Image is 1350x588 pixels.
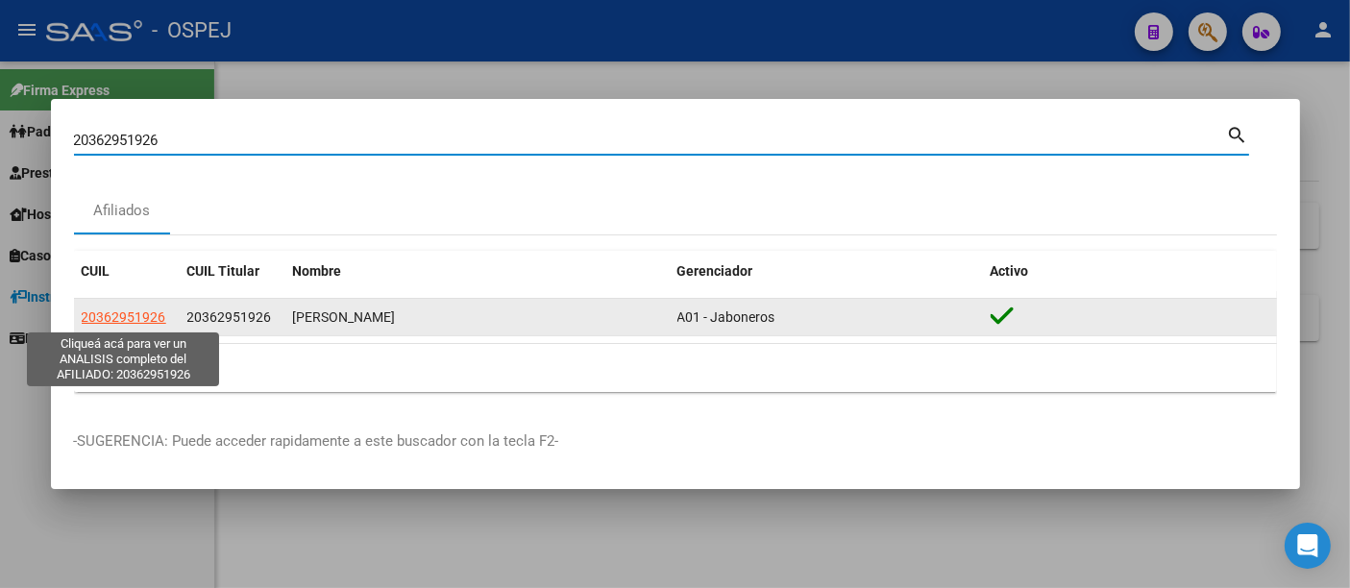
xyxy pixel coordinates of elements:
datatable-header-cell: CUIL [74,251,180,292]
div: 1 total [74,344,1277,392]
div: Open Intercom Messenger [1285,523,1331,569]
span: Activo [991,263,1029,279]
mat-icon: search [1227,122,1249,145]
span: Gerenciador [677,263,753,279]
datatable-header-cell: Gerenciador [670,251,983,292]
div: [PERSON_NAME] [293,306,662,329]
datatable-header-cell: Nombre [285,251,670,292]
span: CUIL [82,263,110,279]
p: -SUGERENCIA: Puede acceder rapidamente a este buscador con la tecla F2- [74,430,1277,453]
span: A01 - Jaboneros [677,309,775,325]
div: Afiliados [93,200,150,222]
span: Nombre [293,263,342,279]
span: 20362951926 [82,309,166,325]
span: CUIL Titular [187,263,260,279]
datatable-header-cell: Activo [983,251,1277,292]
datatable-header-cell: CUIL Titular [180,251,285,292]
span: 20362951926 [187,309,272,325]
